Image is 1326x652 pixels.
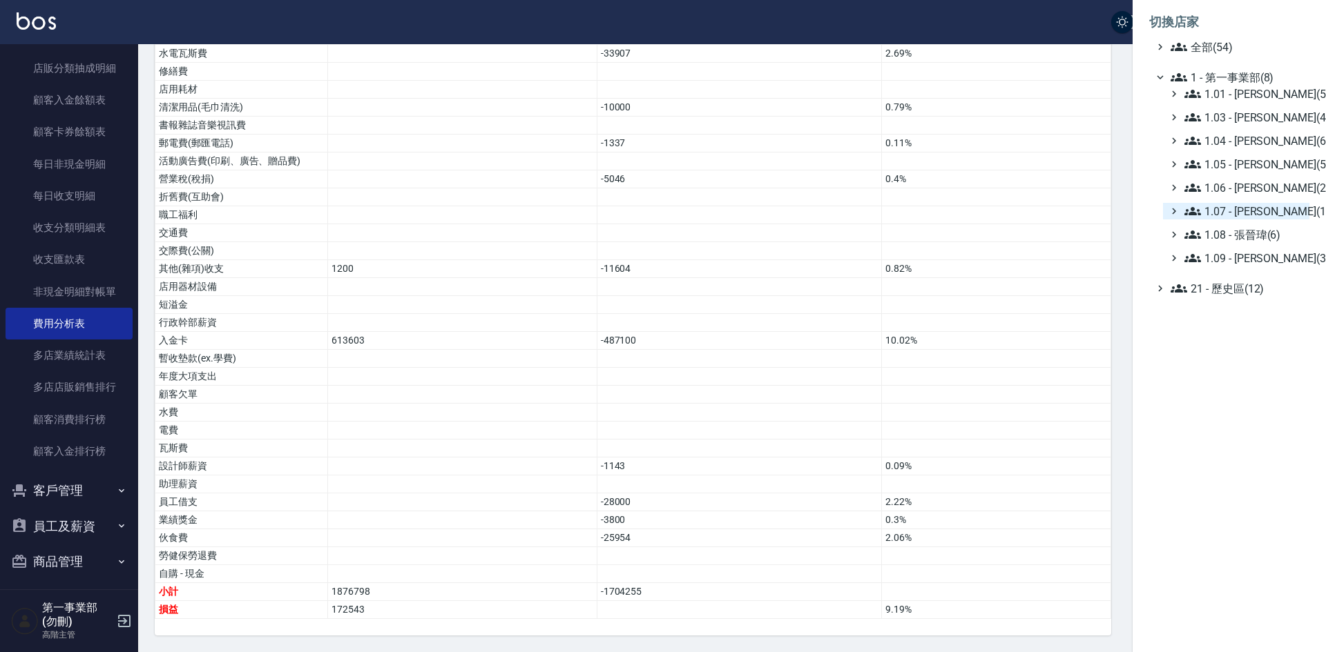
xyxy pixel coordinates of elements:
li: 切換店家 [1149,6,1309,39]
span: 1.08 - 張晉瑋(6) [1184,226,1304,243]
span: 1.07 - [PERSON_NAME](11) [1184,203,1304,219]
span: 1.09 - [PERSON_NAME](3) [1184,250,1304,266]
span: 1.01 - [PERSON_NAME](5) [1184,86,1304,102]
span: 1.06 - [PERSON_NAME](2) [1184,179,1304,196]
span: 1 - 第一事業部(8) [1171,69,1304,86]
span: 21 - 歷史區(12) [1171,280,1304,297]
span: 1.03 - [PERSON_NAME](4) [1184,109,1304,126]
span: 1.05 - [PERSON_NAME](5) [1184,156,1304,172]
span: 1.04 - [PERSON_NAME](6) [1184,132,1304,149]
span: 全部(54) [1171,39,1304,55]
